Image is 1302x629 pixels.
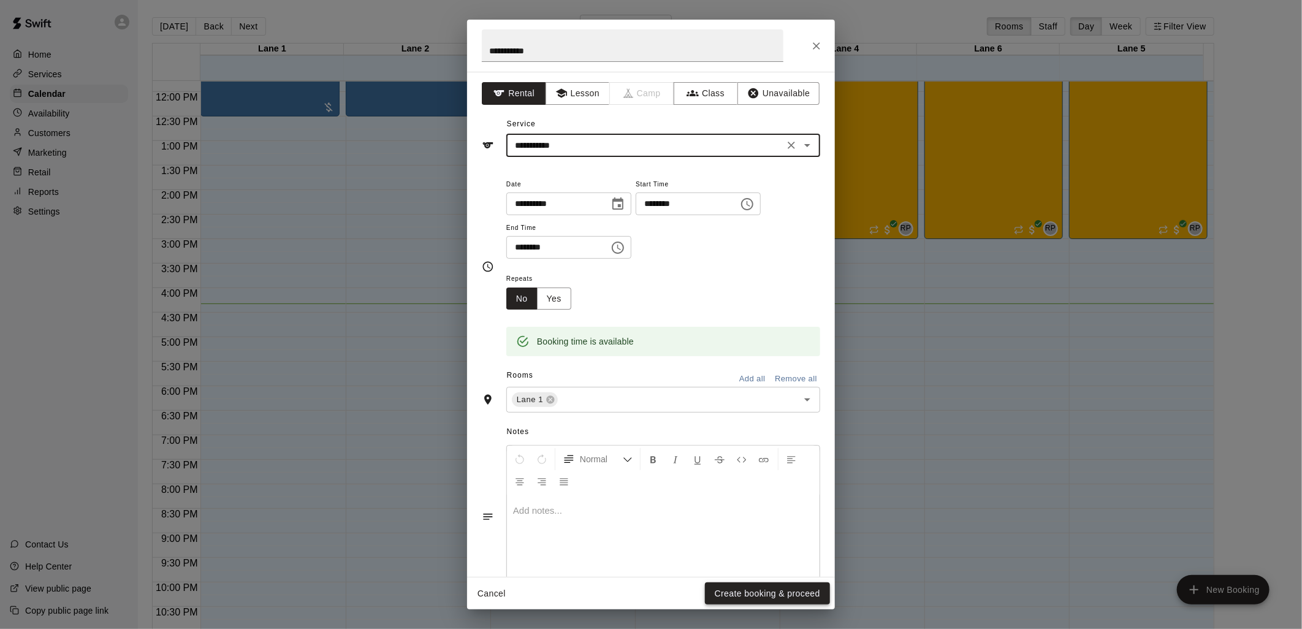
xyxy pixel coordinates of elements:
[531,448,552,470] button: Redo
[783,137,800,154] button: Clear
[507,371,533,379] span: Rooms
[509,448,530,470] button: Undo
[482,511,494,523] svg: Notes
[799,137,816,154] button: Open
[506,288,571,310] div: outlined button group
[753,448,774,470] button: Insert Link
[506,288,538,310] button: No
[805,35,828,57] button: Close
[482,82,546,105] button: Rental
[737,82,820,105] button: Unavailable
[772,370,820,389] button: Remove all
[781,448,802,470] button: Left Align
[506,177,631,193] span: Date
[482,394,494,406] svg: Rooms
[733,370,772,389] button: Add all
[674,82,738,105] button: Class
[799,391,816,408] button: Open
[606,235,630,260] button: Choose time, selected time is 5:30 PM
[580,453,623,465] span: Normal
[636,177,761,193] span: Start Time
[735,192,759,216] button: Choose time, selected time is 4:30 PM
[731,448,752,470] button: Insert Code
[554,470,574,492] button: Justify Align
[709,448,730,470] button: Format Strikethrough
[512,392,558,407] div: Lane 1
[512,394,548,406] span: Lane 1
[546,82,610,105] button: Lesson
[482,139,494,151] svg: Service
[506,220,631,237] span: End Time
[558,448,638,470] button: Formatting Options
[687,448,708,470] button: Format Underline
[472,582,511,605] button: Cancel
[665,448,686,470] button: Format Italics
[537,330,634,353] div: Booking time is available
[606,192,630,216] button: Choose date, selected date is Aug 16, 2025
[643,448,664,470] button: Format Bold
[507,422,820,442] span: Notes
[610,82,674,105] span: Camps can only be created in the Services page
[482,261,494,273] svg: Timing
[509,470,530,492] button: Center Align
[531,470,552,492] button: Right Align
[506,271,581,288] span: Repeats
[507,120,536,128] span: Service
[537,288,571,310] button: Yes
[705,582,830,605] button: Create booking & proceed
